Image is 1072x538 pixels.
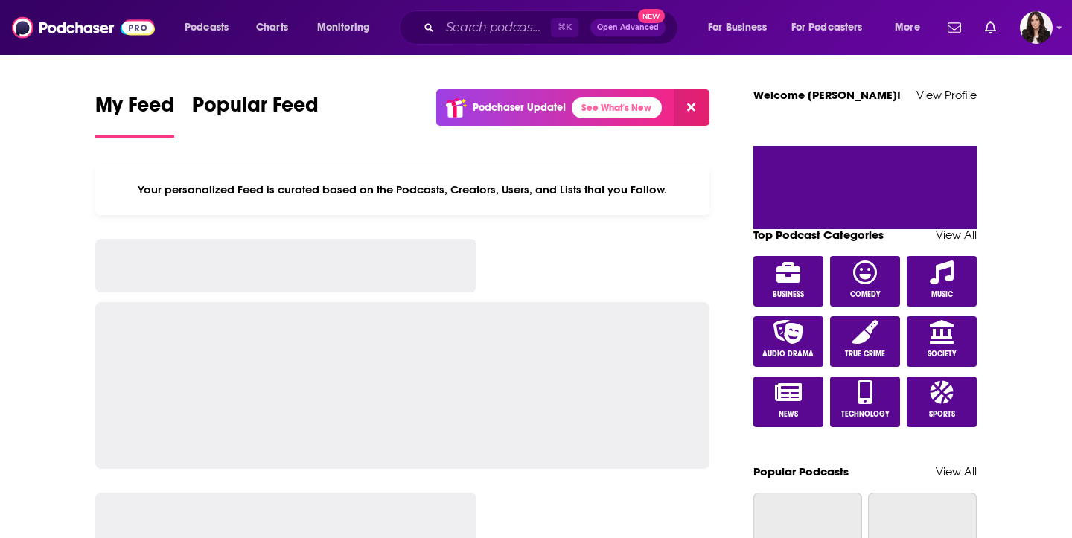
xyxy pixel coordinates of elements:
a: See What's New [572,97,662,118]
span: Technology [841,410,890,419]
button: open menu [698,16,785,39]
span: For Podcasters [791,17,863,38]
a: Business [753,256,823,307]
a: Popular Feed [192,92,319,138]
a: Sports [907,377,977,427]
a: Technology [830,377,900,427]
a: News [753,377,823,427]
span: Podcasts [185,17,229,38]
img: Podchaser - Follow, Share and Rate Podcasts [12,13,155,42]
button: Show profile menu [1020,11,1053,44]
a: True Crime [830,316,900,367]
a: View Profile [916,88,977,102]
span: Business [773,290,804,299]
a: Top Podcast Categories [753,228,884,242]
span: Society [928,350,957,359]
a: View All [936,464,977,478]
div: Search podcasts, credits, & more... [413,10,692,45]
a: Show notifications dropdown [979,15,1002,40]
span: For Business [708,17,767,38]
span: More [895,17,920,38]
span: Charts [256,17,288,38]
p: Podchaser Update! [473,101,566,114]
span: Sports [929,410,955,419]
a: Popular Podcasts [753,464,849,478]
span: Logged in as RebeccaShapiro [1020,11,1053,44]
a: Show notifications dropdown [942,15,967,40]
a: Audio Drama [753,316,823,367]
span: Music [931,290,953,299]
a: My Feed [95,92,174,138]
span: ⌘ K [551,18,578,37]
span: Popular Feed [192,92,319,127]
span: News [779,410,798,419]
button: Open AdvancedNew [590,19,666,36]
a: Comedy [830,256,900,307]
input: Search podcasts, credits, & more... [440,16,551,39]
a: View All [936,228,977,242]
span: My Feed [95,92,174,127]
span: New [638,9,665,23]
button: open menu [174,16,248,39]
button: open menu [782,16,884,39]
button: open menu [884,16,939,39]
span: Monitoring [317,17,370,38]
span: Open Advanced [597,24,659,31]
a: Society [907,316,977,367]
a: Welcome [PERSON_NAME]! [753,88,901,102]
img: User Profile [1020,11,1053,44]
span: Comedy [850,290,881,299]
a: Music [907,256,977,307]
a: Charts [246,16,297,39]
span: Audio Drama [762,350,814,359]
div: Your personalized Feed is curated based on the Podcasts, Creators, Users, and Lists that you Follow. [95,164,709,215]
span: True Crime [845,350,885,359]
button: open menu [307,16,389,39]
